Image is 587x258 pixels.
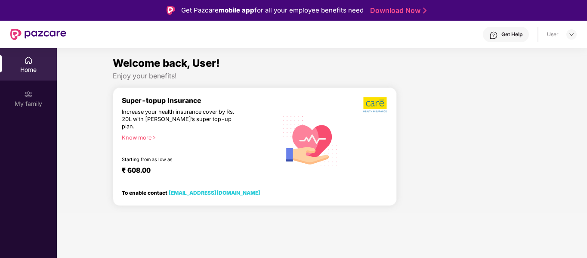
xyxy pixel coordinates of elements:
[113,71,531,81] div: Enjoy your benefits!
[24,90,33,99] img: svg+xml;base64,PHN2ZyB3aWR0aD0iMjAiIGhlaWdodD0iMjAiIHZpZXdCb3g9IjAgMCAyMCAyMCIgZmlsbD0ibm9uZSIgeG...
[122,96,277,105] div: Super-topup Insurance
[489,31,498,40] img: svg+xml;base64,PHN2ZyBpZD0iSGVscC0zMngzMiIgeG1sbnM9Imh0dHA6Ly93d3cudzMub3JnLzIwMDAvc3ZnIiB3aWR0aD...
[501,31,522,38] div: Get Help
[122,134,272,140] div: Know more
[169,190,260,196] a: [EMAIL_ADDRESS][DOMAIN_NAME]
[122,109,240,131] div: Increase your health insurance cover by Rs. 20L with [PERSON_NAME]’s super top-up plan.
[122,157,241,163] div: Starting from as low as
[547,31,559,38] div: User
[181,5,364,16] div: Get Pazcare for all your employee benefits need
[363,96,388,113] img: b5dec4f62d2307b9de63beb79f102df3.png
[423,6,426,15] img: Stroke
[10,29,66,40] img: New Pazcare Logo
[113,57,220,69] span: Welcome back, User!
[122,166,269,177] div: ₹ 608.00
[151,135,156,140] span: right
[277,107,344,174] img: svg+xml;base64,PHN2ZyB4bWxucz0iaHR0cDovL3d3dy53My5vcmcvMjAwMC9zdmciIHhtbG5zOnhsaW5rPSJodHRwOi8vd3...
[568,31,575,38] img: svg+xml;base64,PHN2ZyBpZD0iRHJvcGRvd24tMzJ4MzIiIHhtbG5zPSJodHRwOi8vd3d3LnczLm9yZy8yMDAwL3N2ZyIgd2...
[24,56,33,65] img: svg+xml;base64,PHN2ZyBpZD0iSG9tZSIgeG1sbnM9Imh0dHA6Ly93d3cudzMub3JnLzIwMDAvc3ZnIiB3aWR0aD0iMjAiIG...
[122,190,260,196] div: To enable contact
[219,6,254,14] strong: mobile app
[167,6,175,15] img: Logo
[370,6,424,15] a: Download Now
